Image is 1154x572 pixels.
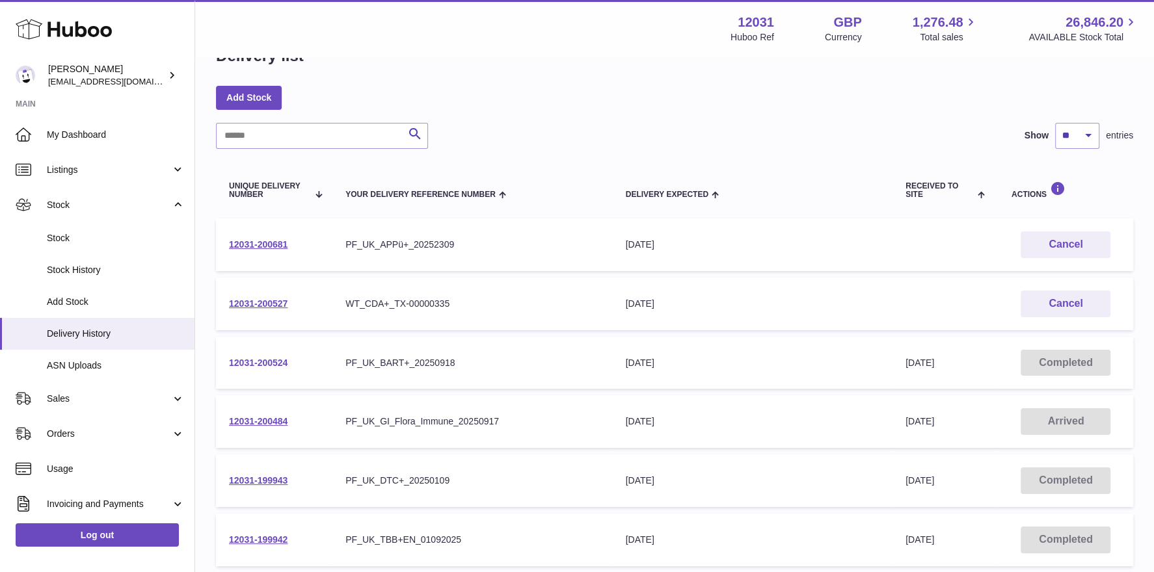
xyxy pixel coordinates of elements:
a: Add Stock [216,86,282,109]
div: [DATE] [626,239,879,251]
div: Huboo Ref [731,31,774,44]
img: admin@makewellforyou.com [16,66,35,85]
a: 12031-199943 [229,475,288,486]
span: Received to Site [906,182,974,199]
span: Usage [47,463,185,475]
span: ASN Uploads [47,359,185,372]
button: Cancel [1021,291,1110,317]
span: [DATE] [906,475,934,486]
div: [DATE] [626,474,879,487]
span: Unique Delivery Number [229,182,308,199]
div: PF_UK_APPü+_20252309 [345,239,599,251]
a: 1,276.48 Total sales [913,14,978,44]
a: 26,846.20 AVAILABLE Stock Total [1028,14,1138,44]
span: Stock History [47,264,185,276]
span: 1,276.48 [913,14,963,31]
span: 26,846.20 [1066,14,1123,31]
a: 12031-200527 [229,298,288,309]
div: PF_UK_BART+_20250918 [345,357,599,369]
span: Your Delivery Reference Number [345,190,496,199]
div: [DATE] [626,415,879,428]
label: Show [1025,129,1049,142]
div: [DATE] [626,298,879,310]
a: 12031-200524 [229,357,288,368]
span: entries [1106,129,1133,142]
div: [PERSON_NAME] [48,63,165,88]
span: AVAILABLE Stock Total [1028,31,1138,44]
span: Total sales [920,31,978,44]
a: 12031-200484 [229,416,288,426]
span: Listings [47,164,171,176]
div: WT_CDA+_TX-00000335 [345,298,599,310]
div: Actions [1012,181,1120,199]
span: My Dashboard [47,129,185,141]
span: Invoicing and Payments [47,498,171,510]
div: [DATE] [626,357,879,369]
div: PF_UK_DTC+_20250109 [345,474,599,487]
span: Stock [47,199,171,211]
span: [EMAIL_ADDRESS][DOMAIN_NAME] [48,76,191,86]
span: [DATE] [906,357,934,368]
a: 12031-200681 [229,239,288,250]
span: Delivery Expected [626,190,708,199]
a: Log out [16,523,179,547]
button: Cancel [1021,231,1110,258]
strong: GBP [833,14,861,31]
span: Sales [47,393,171,405]
span: Stock [47,232,185,244]
span: Delivery History [47,328,185,340]
strong: 12031 [738,14,774,31]
div: [DATE] [626,534,879,546]
span: Orders [47,428,171,440]
span: Add Stock [47,296,185,308]
div: PF_UK_GI_Flora_Immune_20250917 [345,415,599,428]
a: 12031-199942 [229,534,288,545]
span: [DATE] [906,534,934,545]
div: PF_UK_TBB+EN_01092025 [345,534,599,546]
span: [DATE] [906,416,934,426]
div: Currency [825,31,862,44]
